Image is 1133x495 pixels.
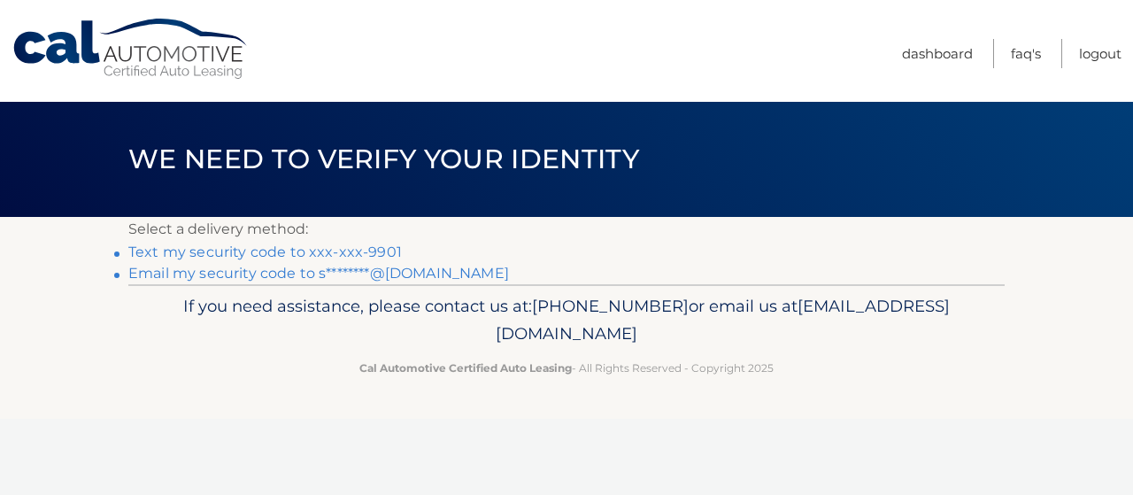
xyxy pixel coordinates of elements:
[128,217,1005,242] p: Select a delivery method:
[128,244,402,260] a: Text my security code to xxx-xxx-9901
[532,296,689,316] span: [PHONE_NUMBER]
[12,18,250,81] a: Cal Automotive
[1079,39,1121,68] a: Logout
[1011,39,1041,68] a: FAQ's
[140,359,993,377] p: - All Rights Reserved - Copyright 2025
[140,292,993,349] p: If you need assistance, please contact us at: or email us at
[902,39,973,68] a: Dashboard
[128,143,639,175] span: We need to verify your identity
[359,361,572,375] strong: Cal Automotive Certified Auto Leasing
[128,265,509,282] a: Email my security code to s********@[DOMAIN_NAME]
